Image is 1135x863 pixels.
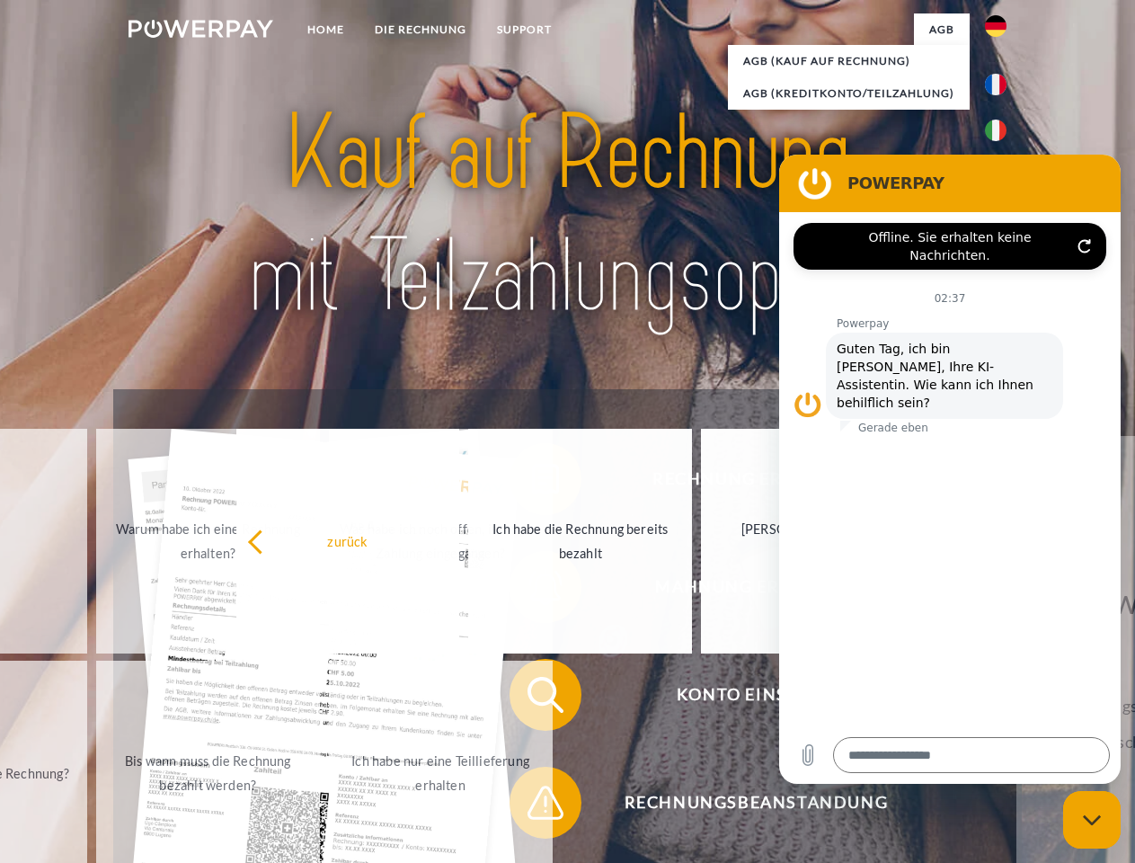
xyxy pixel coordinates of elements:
[510,659,977,731] button: Konto einsehen
[247,529,449,553] div: zurück
[728,77,970,110] a: AGB (Kreditkonto/Teilzahlung)
[359,13,482,46] a: DIE RECHNUNG
[536,659,976,731] span: Konto einsehen
[479,517,681,565] div: Ich habe die Rechnung bereits bezahlt
[510,767,977,839] button: Rechnungsbeanstandung
[172,86,963,344] img: title-powerpay_de.svg
[482,13,567,46] a: SUPPORT
[1063,791,1121,849] iframe: Schaltfläche zum Öffnen des Messaging-Fensters; Konversation läuft
[107,749,309,797] div: Bis wann muss die Rechnung bezahlt werden?
[779,155,1121,784] iframe: Messaging-Fenster
[728,45,970,77] a: AGB (Kauf auf Rechnung)
[340,749,542,797] div: Ich habe nur eine Teillieferung erhalten
[536,767,976,839] span: Rechnungsbeanstandung
[712,517,914,565] div: [PERSON_NAME] wurde retourniert
[985,74,1006,95] img: fr
[107,517,309,565] div: Warum habe ich eine Rechnung erhalten?
[129,20,273,38] img: logo-powerpay-white.svg
[292,13,359,46] a: Home
[985,15,1006,37] img: de
[914,13,970,46] a: agb
[985,120,1006,141] img: it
